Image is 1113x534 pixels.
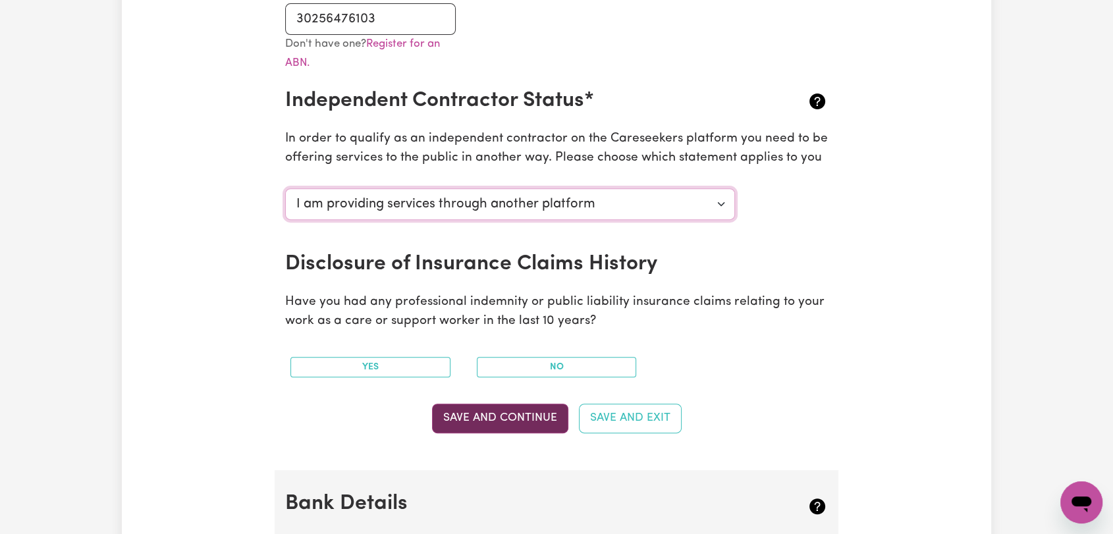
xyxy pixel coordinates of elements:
[579,404,682,433] button: Save and Exit
[285,3,456,35] input: e.g. 51 824 753 556
[285,130,828,168] p: In order to qualify as an independent contractor on the Careseekers platform you need to be offer...
[285,252,738,277] h2: Disclosure of Insurance Claims History
[432,404,568,433] button: Save and Continue
[285,38,440,68] a: Register for an ABN.
[477,357,637,377] button: No
[290,357,450,377] button: Yes
[285,88,738,113] h2: Independent Contractor Status*
[285,491,738,516] h2: Bank Details
[285,293,828,331] p: Have you had any professional indemnity or public liability insurance claims relating to your wor...
[285,38,440,68] small: Don't have one?
[1060,481,1102,523] iframe: Button to launch messaging window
